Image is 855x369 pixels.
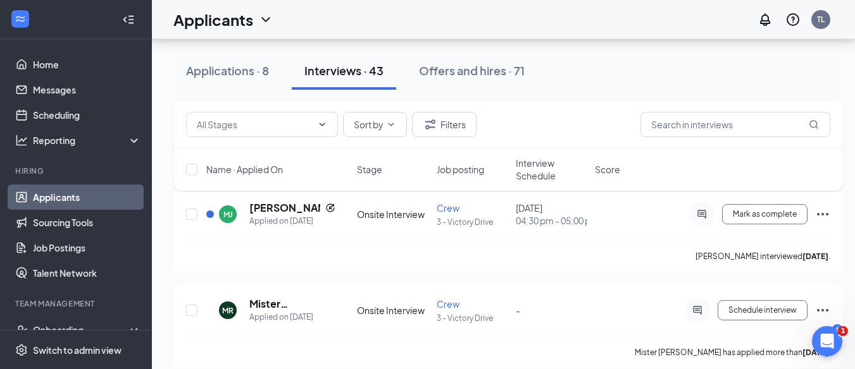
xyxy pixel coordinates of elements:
[249,297,335,311] h5: Mister [PERSON_NAME]
[33,210,141,235] a: Sourcing Tools
[33,260,141,286] a: Talent Network
[437,163,484,176] span: Job posting
[812,326,842,356] iframe: Intercom live chat
[595,163,620,176] span: Score
[785,12,801,27] svg: QuestionInfo
[815,207,830,222] svg: Ellipses
[516,305,520,316] span: -
[343,112,407,137] button: Sort byChevronDown
[186,63,269,78] div: Applications · 8
[696,251,830,262] p: [PERSON_NAME] interviewed .
[838,326,848,336] span: 1
[718,300,808,320] button: Schedule interview
[325,203,335,213] svg: Reapply
[222,305,234,316] div: MR
[33,52,141,77] a: Home
[640,112,830,137] input: Search in interviews
[33,134,142,147] div: Reporting
[223,209,233,220] div: MJ
[357,304,428,317] div: Onsite Interview
[249,215,335,227] div: Applied on [DATE]
[15,134,28,147] svg: Analysis
[33,235,141,260] a: Job Postings
[412,112,477,137] button: Filter Filters
[173,9,253,30] h1: Applicants
[258,12,273,27] svg: ChevronDown
[802,251,828,261] b: [DATE]
[33,324,130,336] div: Onboarding
[15,166,139,176] div: Hiring
[516,202,587,227] div: [DATE]
[437,313,508,324] p: 3 - Victory Drive
[14,13,27,25] svg: WorkstreamLogo
[33,184,141,210] a: Applicants
[197,118,312,131] input: All Stages
[304,63,384,78] div: Interviews · 43
[437,298,459,310] span: Crew
[15,298,139,309] div: Team Management
[33,344,122,356] div: Switch to admin view
[802,348,828,357] b: [DATE]
[33,77,141,102] a: Messages
[357,208,428,221] div: Onsite Interview
[122,13,135,26] svg: Collapse
[733,210,797,219] span: Mark as complete
[728,306,797,315] span: Schedule interview
[809,119,819,130] svg: MagnifyingGlass
[423,117,438,132] svg: Filter
[832,324,842,335] div: 6
[249,201,320,215] h5: [PERSON_NAME]
[722,204,808,224] button: Mark as complete
[817,14,825,25] div: TL
[758,12,773,27] svg: Notifications
[317,119,327,130] svg: ChevronDown
[354,120,384,129] span: Sort by
[516,214,587,227] span: 04:30 pm - 05:00 pm
[815,303,830,318] svg: Ellipses
[437,202,459,214] span: Crew
[357,163,382,176] span: Stage
[206,163,283,176] span: Name · Applied On
[15,344,28,356] svg: Settings
[249,311,335,324] div: Applied on [DATE]
[694,209,709,219] svg: ActiveChat
[635,347,830,358] p: Mister [PERSON_NAME] has applied more than .
[33,102,141,128] a: Scheduling
[516,157,587,182] span: Interview Schedule
[437,217,508,227] p: 3 - Victory Drive
[15,324,28,336] svg: UserCheck
[690,305,705,315] svg: ActiveChat
[386,119,396,130] svg: ChevronDown
[419,63,525,78] div: Offers and hires · 71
